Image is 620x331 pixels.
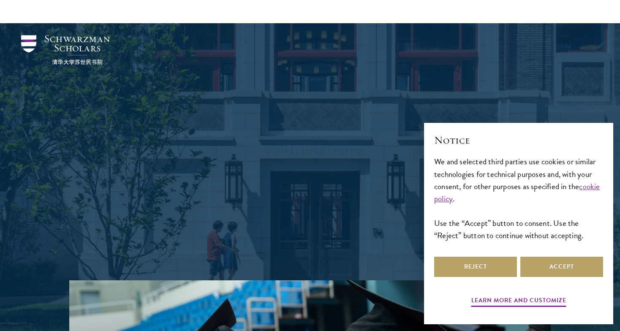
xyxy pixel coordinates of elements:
a: cookie policy [434,180,600,205]
button: Reject [434,257,517,277]
button: Accept [520,257,603,277]
div: We and selected third parties use cookies or similar technologies for technical purposes and, wit... [434,155,603,241]
button: Learn more and customize [471,295,566,308]
img: Schwarzman Scholars [21,35,110,65]
h2: Notice [434,133,603,147]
